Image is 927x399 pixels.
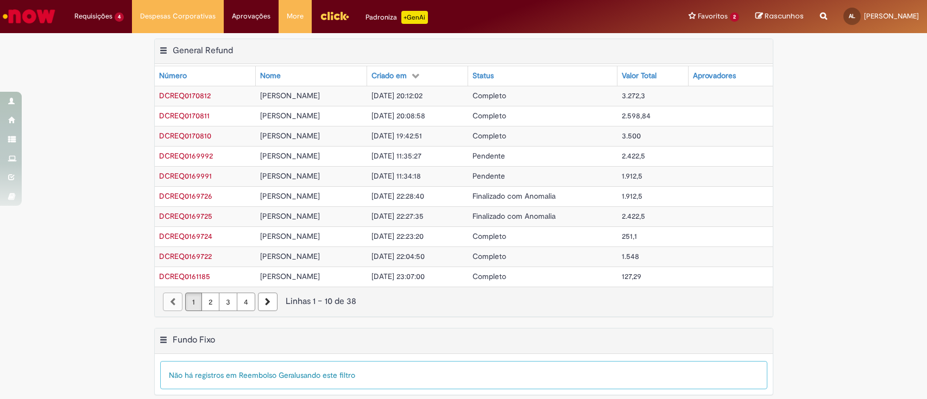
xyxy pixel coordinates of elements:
[730,12,739,22] span: 2
[472,191,556,201] span: Finalizado com Anomalia
[159,71,187,81] div: Número
[159,251,212,261] span: DCREQ0169722
[472,71,494,81] div: Status
[159,111,210,121] a: Abrir Registro: DCREQ0170811
[185,293,202,311] a: Página 1
[472,211,556,221] span: Finalizado com Anomalia
[232,11,270,22] span: Aprovações
[159,171,212,181] a: Abrir Registro: DCREQ0169991
[115,12,124,22] span: 4
[159,231,212,241] a: Abrir Registro: DCREQ0169724
[260,111,320,121] span: [PERSON_NAME]
[622,71,657,81] div: Valor Total
[260,91,320,100] span: [PERSON_NAME]
[260,171,320,181] span: [PERSON_NAME]
[159,45,168,59] button: General Refund Menu de contexto
[159,191,212,201] a: Abrir Registro: DCREQ0169726
[371,211,424,221] span: [DATE] 22:27:35
[219,293,237,311] a: Página 3
[472,151,505,161] span: Pendente
[260,251,320,261] span: [PERSON_NAME]
[622,211,645,221] span: 2.422,5
[155,287,773,316] nav: paginação
[371,271,425,281] span: [DATE] 23:07:00
[260,151,320,161] span: [PERSON_NAME]
[693,71,736,81] div: Aprovadores
[371,151,421,161] span: [DATE] 11:35:27
[371,71,407,81] div: Criado em
[159,334,168,349] button: Fundo Fixo Menu de contexto
[371,111,425,121] span: [DATE] 20:08:58
[163,295,765,308] div: Linhas 1 − 10 de 38
[237,293,255,311] a: Página 4
[1,5,57,27] img: ServiceNow
[849,12,855,20] span: AL
[140,11,216,22] span: Despesas Corporativas
[74,11,112,22] span: Requisições
[698,11,728,22] span: Favoritos
[258,293,278,311] a: Próxima página
[296,370,355,380] span: usando este filtro
[260,231,320,241] span: [PERSON_NAME]
[159,151,213,161] span: DCREQ0169992
[159,91,211,100] a: Abrir Registro: DCREQ0170812
[371,231,424,241] span: [DATE] 22:23:20
[159,131,211,141] span: DCREQ0170810
[160,361,767,389] div: Não há registros em Reembolso Geral
[622,251,639,261] span: 1.548
[173,45,233,56] h2: General Refund
[159,271,210,281] a: Abrir Registro: DCREQ0161185
[371,171,421,181] span: [DATE] 11:34:18
[371,91,422,100] span: [DATE] 20:12:02
[159,231,212,241] span: DCREQ0169724
[864,11,919,21] span: [PERSON_NAME]
[260,131,320,141] span: [PERSON_NAME]
[201,293,219,311] a: Página 2
[622,271,641,281] span: 127,29
[622,131,641,141] span: 3.500
[622,231,637,241] span: 251,1
[159,151,213,161] a: Abrir Registro: DCREQ0169992
[472,231,506,241] span: Completo
[159,91,211,100] span: DCREQ0170812
[472,271,506,281] span: Completo
[159,271,210,281] span: DCREQ0161185
[173,334,215,345] h2: Fundo Fixo
[320,8,349,24] img: click_logo_yellow_360x200.png
[159,191,212,201] span: DCREQ0169726
[159,171,212,181] span: DCREQ0169991
[260,191,320,201] span: [PERSON_NAME]
[472,131,506,141] span: Completo
[365,11,428,24] div: Padroniza
[622,151,645,161] span: 2.422,5
[472,171,505,181] span: Pendente
[401,11,428,24] p: +GenAi
[371,131,422,141] span: [DATE] 19:42:51
[622,191,642,201] span: 1.912,5
[622,171,642,181] span: 1.912,5
[472,251,506,261] span: Completo
[159,131,211,141] a: Abrir Registro: DCREQ0170810
[371,191,424,201] span: [DATE] 22:28:40
[260,211,320,221] span: [PERSON_NAME]
[622,91,645,100] span: 3.272,3
[159,251,212,261] a: Abrir Registro: DCREQ0169722
[260,71,281,81] div: Nome
[159,211,212,221] span: DCREQ0169725
[755,11,804,22] a: Rascunhos
[159,111,210,121] span: DCREQ0170811
[287,11,304,22] span: More
[765,11,804,21] span: Rascunhos
[159,211,212,221] a: Abrir Registro: DCREQ0169725
[472,111,506,121] span: Completo
[260,271,320,281] span: [PERSON_NAME]
[472,91,506,100] span: Completo
[371,251,425,261] span: [DATE] 22:04:50
[622,111,651,121] span: 2.598,84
